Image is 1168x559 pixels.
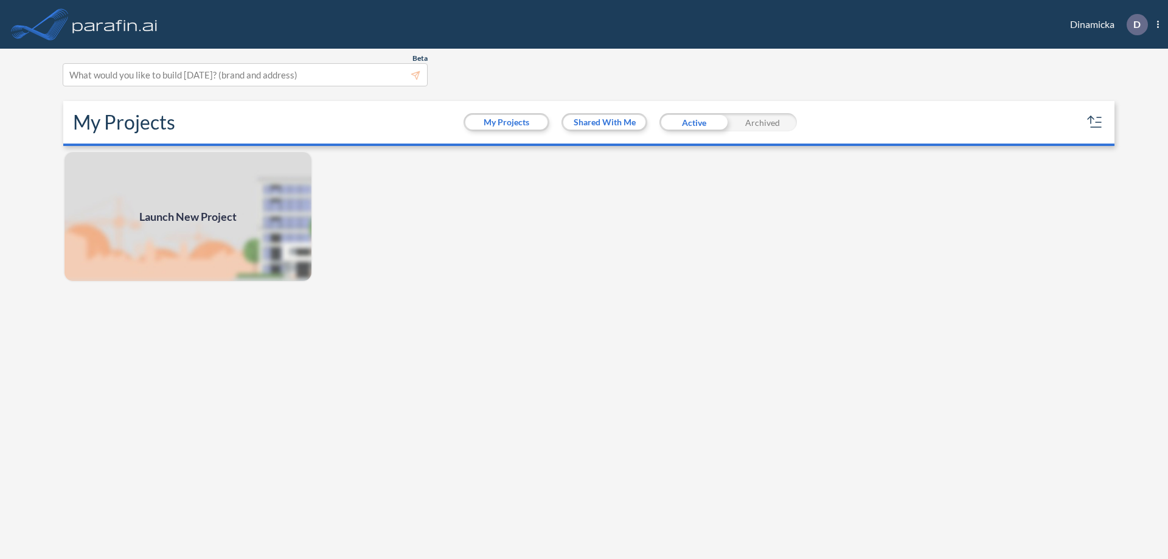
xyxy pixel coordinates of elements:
[70,12,160,36] img: logo
[728,113,797,131] div: Archived
[63,151,313,282] a: Launch New Project
[63,151,313,282] img: add
[659,113,728,131] div: Active
[1052,14,1159,35] div: Dinamicka
[412,54,428,63] span: Beta
[563,115,645,130] button: Shared With Me
[139,209,237,225] span: Launch New Project
[465,115,547,130] button: My Projects
[73,111,175,134] h2: My Projects
[1085,113,1105,132] button: sort
[1133,19,1141,30] p: D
